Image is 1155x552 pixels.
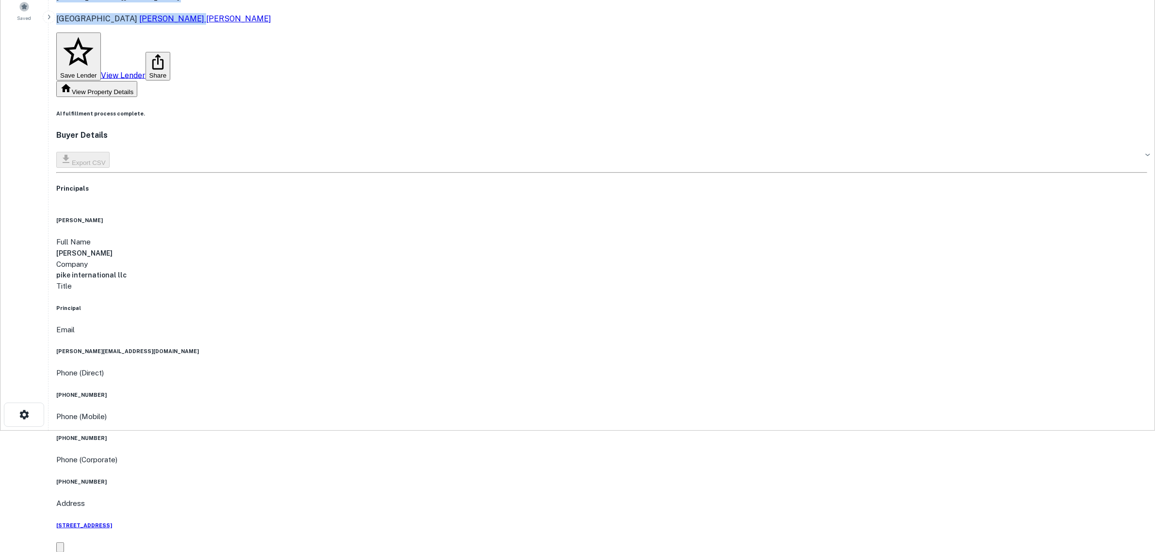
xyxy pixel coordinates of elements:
[56,130,1147,141] h4: Buyer Details
[56,280,1147,292] p: Title
[56,152,110,168] button: Export CSV
[56,324,1147,336] p: Email
[56,347,1147,355] h6: [PERSON_NAME][EMAIL_ADDRESS][DOMAIN_NAME]
[1106,474,1155,521] iframe: Chat Widget
[17,14,32,22] span: Saved
[56,521,1147,529] a: [STREET_ADDRESS]
[56,411,107,422] p: Phone (Mobile)
[56,236,1147,248] p: Full Name
[56,270,1147,280] h6: pike international llc
[101,70,146,80] a: View Lender
[139,14,271,23] a: [PERSON_NAME] [PERSON_NAME]
[56,391,1147,399] h6: [PHONE_NUMBER]
[56,32,101,81] button: Save Lender
[56,216,1147,224] h6: [PERSON_NAME]
[56,498,1147,509] p: Address
[56,304,1147,312] h6: Principal
[56,259,1147,270] p: Company
[56,478,1147,486] h6: [PHONE_NUMBER]
[56,81,137,97] button: View Property Details
[56,13,271,25] p: [GEOGRAPHIC_DATA]
[56,184,1147,194] h5: Principals
[56,367,104,379] p: Phone (Direct)
[56,110,1147,117] h6: AI fulfillment process complete.
[56,454,1147,466] p: Phone (Corporate)
[56,248,1147,259] h6: [PERSON_NAME]
[56,434,1147,442] h6: [PHONE_NUMBER]
[146,52,171,81] button: Share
